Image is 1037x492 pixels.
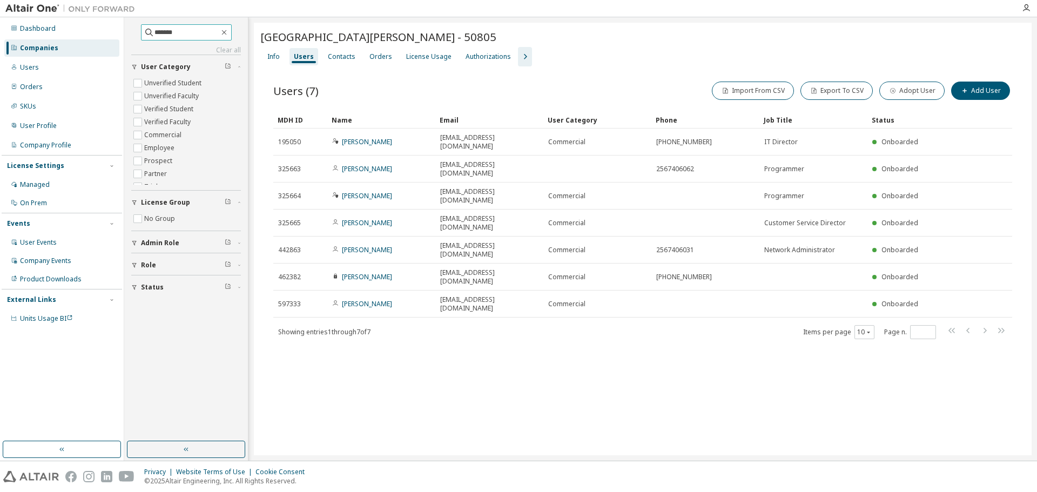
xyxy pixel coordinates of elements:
[225,63,231,71] span: Clear filter
[881,245,918,254] span: Onboarded
[144,167,169,180] label: Partner
[881,164,918,173] span: Onboarded
[144,116,193,129] label: Verified Faculty
[332,111,431,129] div: Name
[764,219,846,227] span: Customer Service Director
[225,239,231,247] span: Clear filter
[144,103,196,116] label: Verified Student
[342,245,392,254] a: [PERSON_NAME]
[20,275,82,284] div: Product Downloads
[141,198,190,207] span: License Group
[5,3,140,14] img: Altair One
[131,191,241,214] button: License Group
[3,471,59,482] img: altair_logo.svg
[656,246,694,254] span: 2567406031
[294,52,314,61] div: Users
[101,471,112,482] img: linkedin.svg
[20,24,56,33] div: Dashboard
[466,52,511,61] div: Authorizations
[656,111,755,129] div: Phone
[20,63,39,72] div: Users
[656,165,694,173] span: 2567406062
[65,471,77,482] img: facebook.svg
[328,52,355,61] div: Contacts
[879,82,945,100] button: Adopt User
[951,82,1010,100] button: Add User
[764,165,804,173] span: Programmer
[440,111,539,129] div: Email
[803,325,874,339] span: Items per page
[881,137,918,146] span: Onboarded
[20,314,73,323] span: Units Usage BI
[144,476,311,486] p: © 2025 Altair Engineering, Inc. All Rights Reserved.
[440,241,538,259] span: [EMAIL_ADDRESS][DOMAIN_NAME]
[20,238,57,247] div: User Events
[548,219,585,227] span: Commercial
[20,257,71,265] div: Company Events
[141,261,156,269] span: Role
[800,82,873,100] button: Export To CSV
[144,180,160,193] label: Trial
[548,192,585,200] span: Commercial
[278,138,301,146] span: 195050
[884,325,936,339] span: Page n.
[267,52,280,61] div: Info
[144,77,204,90] label: Unverified Student
[440,160,538,178] span: [EMAIL_ADDRESS][DOMAIN_NAME]
[260,29,496,44] span: [GEOGRAPHIC_DATA][PERSON_NAME] - 50805
[342,218,392,227] a: [PERSON_NAME]
[141,239,179,247] span: Admin Role
[278,219,301,227] span: 325665
[225,283,231,292] span: Clear filter
[144,212,177,225] label: No Group
[764,246,835,254] span: Network Administrator
[548,138,585,146] span: Commercial
[440,187,538,205] span: [EMAIL_ADDRESS][DOMAIN_NAME]
[131,231,241,255] button: Admin Role
[131,55,241,79] button: User Category
[440,295,538,313] span: [EMAIL_ADDRESS][DOMAIN_NAME]
[440,214,538,232] span: [EMAIL_ADDRESS][DOMAIN_NAME]
[7,295,56,304] div: External Links
[278,246,301,254] span: 442863
[548,246,585,254] span: Commercial
[131,46,241,55] a: Clear all
[548,273,585,281] span: Commercial
[881,299,918,308] span: Onboarded
[278,192,301,200] span: 325664
[278,327,371,336] span: Showing entries 1 through 7 of 7
[278,300,301,308] span: 597333
[857,328,872,336] button: 10
[176,468,255,476] div: Website Terms of Use
[656,273,712,281] span: [PHONE_NUMBER]
[20,180,50,189] div: Managed
[20,102,36,111] div: SKUs
[440,133,538,151] span: [EMAIL_ADDRESS][DOMAIN_NAME]
[273,83,319,98] span: Users (7)
[278,111,323,129] div: MDH ID
[20,199,47,207] div: On Prem
[764,192,804,200] span: Programmer
[406,52,452,61] div: License Usage
[83,471,95,482] img: instagram.svg
[440,268,538,286] span: [EMAIL_ADDRESS][DOMAIN_NAME]
[548,111,647,129] div: User Category
[141,63,191,71] span: User Category
[342,299,392,308] a: [PERSON_NAME]
[872,111,947,129] div: Status
[656,138,712,146] span: [PHONE_NUMBER]
[342,164,392,173] a: [PERSON_NAME]
[764,138,798,146] span: IT Director
[255,468,311,476] div: Cookie Consent
[20,83,43,91] div: Orders
[144,90,201,103] label: Unverified Faculty
[369,52,392,61] div: Orders
[342,191,392,200] a: [PERSON_NAME]
[20,122,57,130] div: User Profile
[144,468,176,476] div: Privacy
[131,253,241,277] button: Role
[278,165,301,173] span: 325663
[548,300,585,308] span: Commercial
[225,261,231,269] span: Clear filter
[7,161,64,170] div: License Settings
